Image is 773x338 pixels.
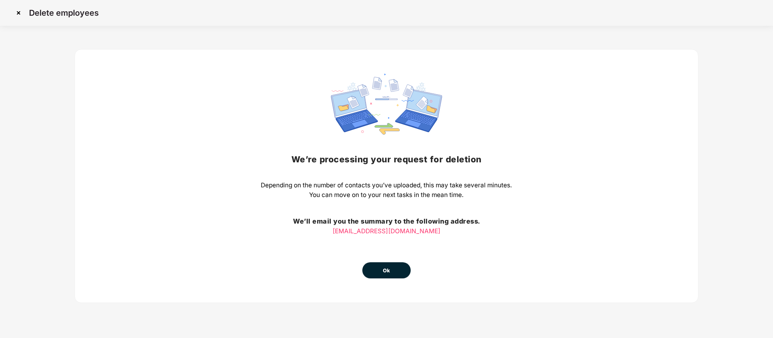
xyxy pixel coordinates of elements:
[261,153,512,166] h2: We’re processing your request for deletion
[331,74,442,135] img: svg+xml;base64,PHN2ZyBpZD0iRGF0YV9zeW5jaW5nIiB4bWxucz0iaHR0cDovL3d3dy53My5vcmcvMjAwMC9zdmciIHdpZH...
[261,226,512,236] p: [EMAIL_ADDRESS][DOMAIN_NAME]
[29,8,99,18] p: Delete employees
[261,216,512,227] h3: We’ll email you the summary to the following address.
[261,180,512,190] p: Depending on the number of contacts you’ve uploaded, this may take several minutes.
[362,262,411,278] button: Ok
[261,190,512,200] p: You can move on to your next tasks in the mean time.
[12,6,25,19] img: svg+xml;base64,PHN2ZyBpZD0iQ3Jvc3MtMzJ4MzIiIHhtbG5zPSJodHRwOi8vd3d3LnczLm9yZy8yMDAwL3N2ZyIgd2lkdG...
[383,267,390,275] span: Ok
